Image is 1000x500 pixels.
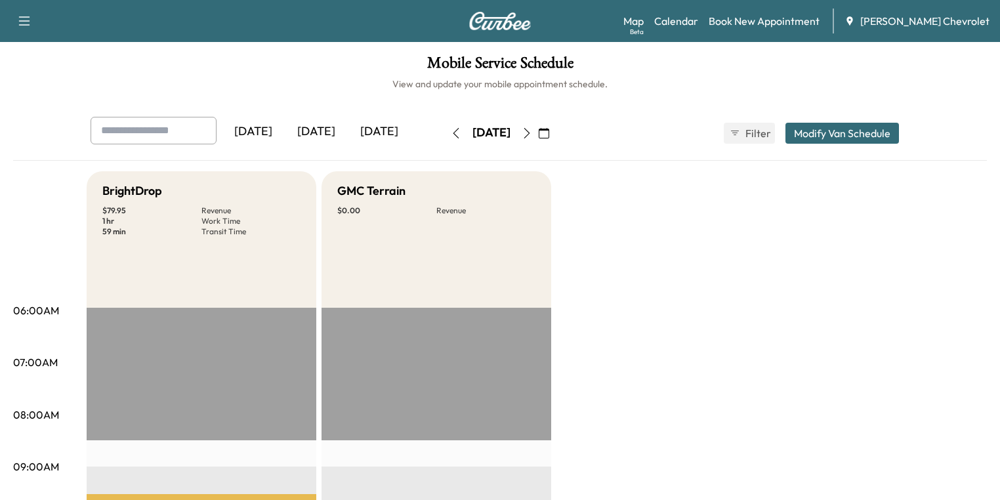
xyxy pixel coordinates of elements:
[745,125,769,141] span: Filter
[13,55,987,77] h1: Mobile Service Schedule
[630,27,644,37] div: Beta
[860,13,990,29] span: [PERSON_NAME] Chevrolet
[623,13,644,29] a: MapBeta
[222,117,285,147] div: [DATE]
[785,123,899,144] button: Modify Van Schedule
[724,123,775,144] button: Filter
[102,226,201,237] p: 59 min
[13,459,59,474] p: 09:00AM
[13,407,59,423] p: 08:00AM
[13,77,987,91] h6: View and update your mobile appointment schedule.
[285,117,348,147] div: [DATE]
[337,182,406,200] h5: GMC Terrain
[654,13,698,29] a: Calendar
[436,205,535,216] p: Revenue
[201,205,301,216] p: Revenue
[709,13,820,29] a: Book New Appointment
[13,354,58,370] p: 07:00AM
[13,302,59,318] p: 06:00AM
[348,117,411,147] div: [DATE]
[102,216,201,226] p: 1 hr
[201,226,301,237] p: Transit Time
[201,216,301,226] p: Work Time
[102,205,201,216] p: $ 79.95
[469,12,531,30] img: Curbee Logo
[472,125,510,141] div: [DATE]
[102,182,162,200] h5: BrightDrop
[337,205,436,216] p: $ 0.00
